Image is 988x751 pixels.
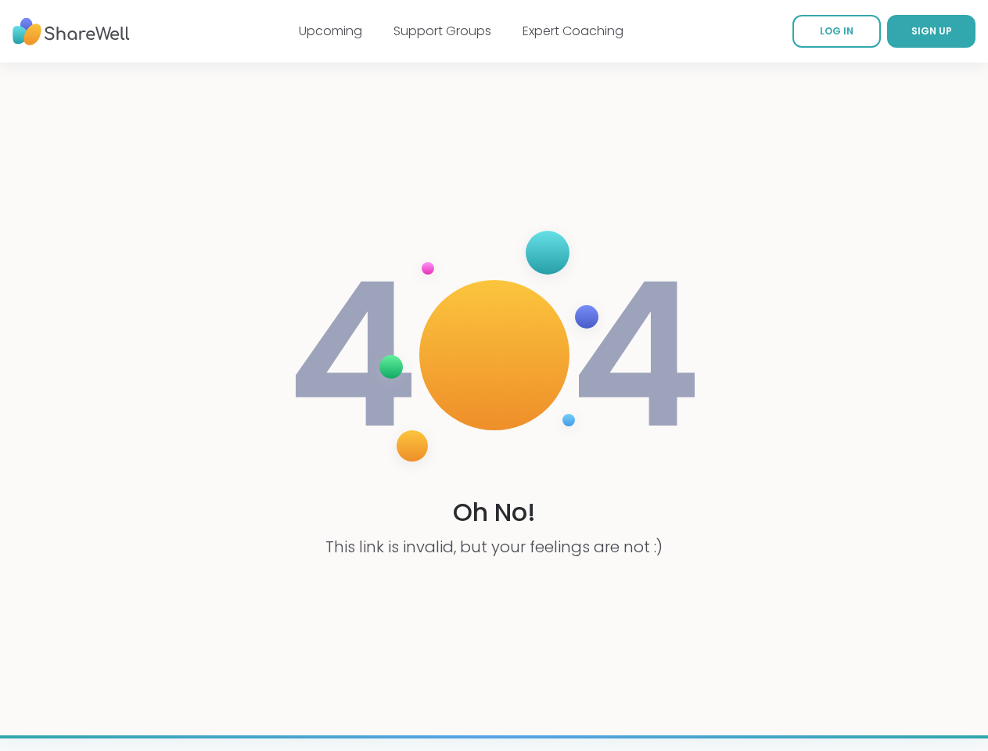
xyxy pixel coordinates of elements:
[325,536,663,558] p: This link is invalid, but your feelings are not :)
[13,10,130,53] img: ShareWell Nav Logo
[792,15,881,48] a: LOG IN
[820,24,853,38] span: LOG IN
[299,22,362,40] a: Upcoming
[286,215,702,495] img: 404
[393,22,491,40] a: Support Groups
[523,22,623,40] a: Expert Coaching
[887,15,975,48] a: SIGN UP
[453,495,536,530] h1: Oh No!
[911,24,952,38] span: SIGN UP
